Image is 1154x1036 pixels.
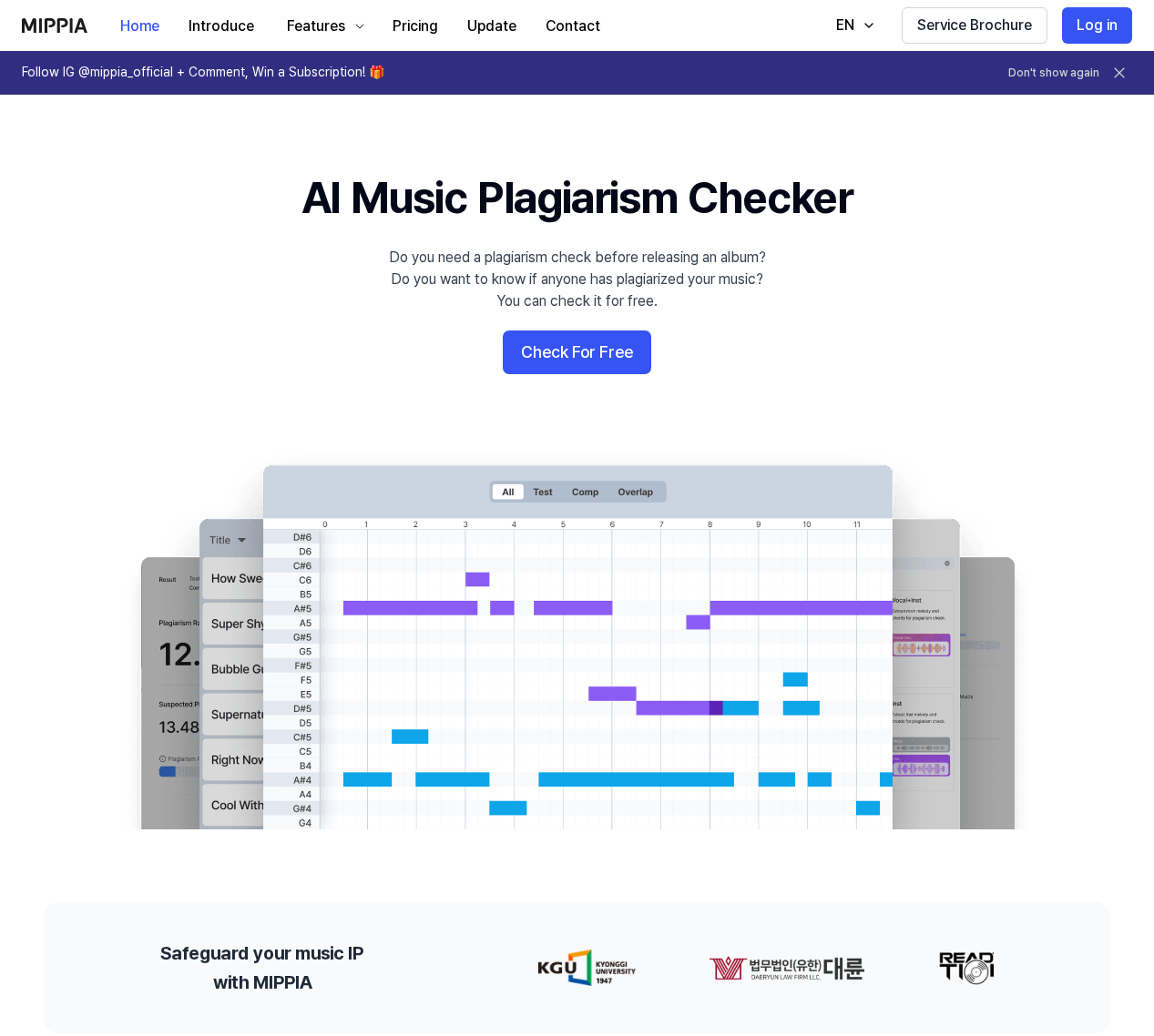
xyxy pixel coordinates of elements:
img: partner-logo-2 [928,950,999,986]
h1: AI Music Plagiarism Checker [301,168,853,229]
button: Pricing [378,8,453,45]
button: Log in [1062,7,1132,44]
h1: Follow IG @mippia_official + Comment, Win a Subscription! 🎁 [22,64,384,82]
div: EN [832,15,858,36]
button: Service Brochure [902,7,1047,44]
button: Features [269,8,378,45]
img: logo [22,18,87,33]
div: Features [283,15,349,37]
a: Home [106,1,174,51]
h2: Safeguard your music IP with MIPPIA [160,939,363,997]
button: Introduce [174,8,269,45]
img: main Image [104,447,1051,829]
div: Do you need a plagiarism check before releasing an album? Do you want to know if anyone has plagi... [389,247,766,312]
button: Check For Free [503,330,651,374]
button: Contact [531,8,615,45]
button: Don't show again [1008,66,1099,81]
button: EN [818,7,887,44]
img: partner-logo-1 [699,950,855,986]
button: Home [106,8,174,45]
button: Update [453,8,531,45]
a: Update [453,1,531,51]
img: partner-logo-0 [528,950,626,986]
